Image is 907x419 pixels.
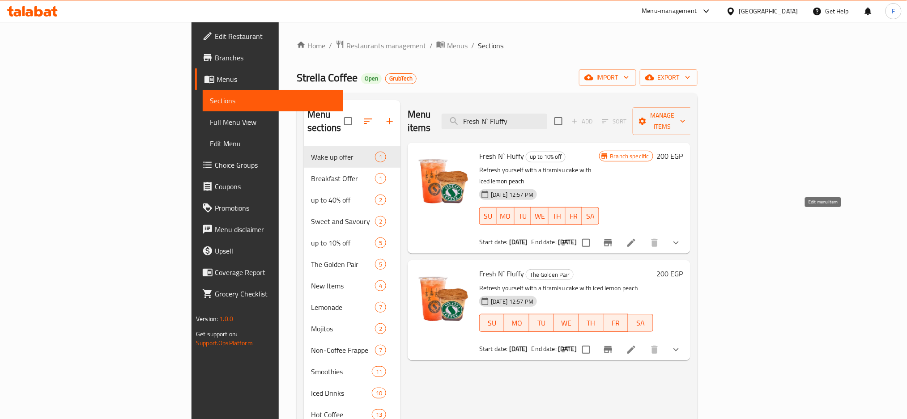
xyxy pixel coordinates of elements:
[195,68,343,90] a: Menus
[479,343,508,355] span: Start date:
[210,117,336,127] span: Full Menu View
[297,40,698,51] nav: breadcrumb
[215,245,336,256] span: Upsell
[479,314,504,332] button: SU
[375,196,386,204] span: 2
[532,343,557,355] span: End date:
[415,267,472,325] img: Fresh N` Fluffy
[508,317,525,330] span: MO
[579,69,636,86] button: import
[568,114,596,128] span: Add item
[566,207,583,225] button: FR
[532,236,557,248] span: End date:
[311,388,372,398] span: Iced Drinks
[304,361,400,382] div: Smoothies11
[210,138,336,149] span: Edit Menu
[535,210,545,223] span: WE
[311,259,375,270] span: The Golden Pair
[640,110,686,132] span: Manage items
[607,152,653,161] span: Branch specific
[311,366,372,377] span: Smoothies
[526,270,573,280] span: The Golden Pair
[487,190,537,199] span: [DATE] 12:57 PM
[518,210,528,223] span: TU
[533,317,550,330] span: TU
[311,195,375,205] div: up to 40% off
[311,152,375,162] span: Wake up offer
[375,195,386,205] div: items
[203,111,343,133] a: Full Menu View
[195,283,343,305] a: Grocery Checklist
[582,207,599,225] button: SA
[671,344,681,355] svg: Show Choices
[372,368,386,376] span: 11
[626,344,637,355] a: Edit menu item
[479,165,599,187] p: Refresh yourself with a tiramisu cake with iced lemon peach
[478,40,503,51] span: Sections
[483,317,501,330] span: SU
[657,150,683,162] h6: 200 EGP
[375,280,386,291] div: items
[604,314,628,332] button: FR
[304,232,400,254] div: up to 10% off5
[195,176,343,197] a: Coupons
[579,314,604,332] button: TH
[549,112,568,131] span: Select section
[526,152,566,162] div: up to 10% off
[311,216,375,227] span: Sweet and Savoury
[515,207,532,225] button: TU
[555,232,577,254] button: sort-choices
[487,297,537,306] span: [DATE] 12:57 PM
[304,146,400,168] div: Wake up offer1
[640,69,698,86] button: export
[408,108,431,135] h2: Menu items
[311,302,375,313] span: Lemonade
[215,31,336,42] span: Edit Restaurant
[554,314,579,332] button: WE
[504,314,529,332] button: MO
[304,254,400,275] div: The Golden Pair5
[195,262,343,283] a: Coverage Report
[372,411,386,419] span: 13
[529,314,554,332] button: TU
[203,90,343,111] a: Sections
[311,345,375,356] span: Non-Coffee Frappe
[471,40,474,51] li: /
[549,207,566,225] button: TH
[195,219,343,240] a: Menu disclaimer
[509,236,528,248] b: [DATE]
[597,339,619,360] button: Branch-specific-item
[500,210,511,223] span: MO
[311,237,375,248] span: up to 10% off
[479,149,524,163] span: Fresh N` Fluffy
[597,232,619,254] button: Branch-specific-item
[215,224,336,235] span: Menu disclaimer
[483,210,493,223] span: SU
[583,317,600,330] span: TH
[304,189,400,211] div: up to 40% off2
[526,269,574,280] div: The Golden Pair
[479,207,496,225] button: SU
[642,6,697,17] div: Menu-management
[415,150,472,207] img: Fresh N` Fluffy
[647,72,690,83] span: export
[375,217,386,226] span: 2
[358,110,379,132] span: Sort sections
[375,325,386,333] span: 2
[196,313,218,325] span: Version:
[311,323,375,334] span: Mojitos
[361,75,382,82] span: Open
[375,259,386,270] div: items
[215,160,336,170] span: Choice Groups
[375,174,386,183] span: 1
[632,317,649,330] span: SA
[447,40,468,51] span: Menus
[372,389,386,398] span: 10
[215,288,336,299] span: Grocery Checklist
